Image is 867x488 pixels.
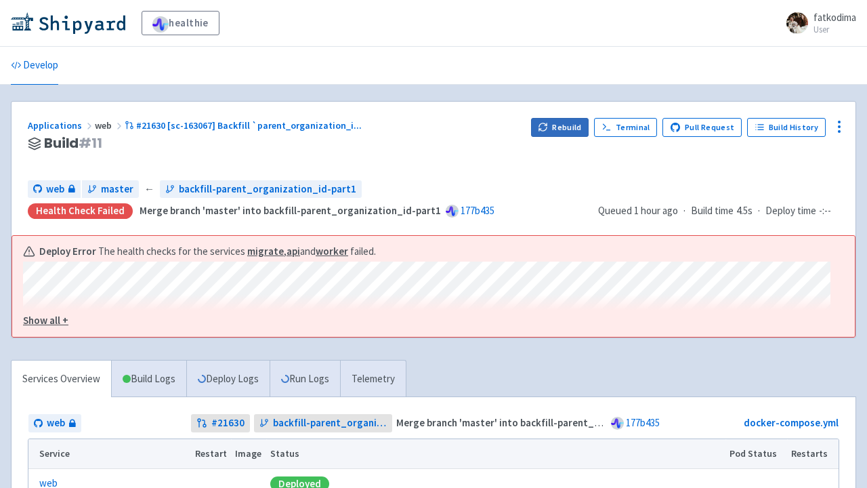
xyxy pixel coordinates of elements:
[691,203,734,219] span: Build time
[140,204,441,217] strong: Merge branch 'master' into backfill-parent_organization_id-part1
[765,203,816,219] span: Deploy time
[626,416,660,429] a: 177b435
[11,12,125,34] img: Shipyard logo
[190,439,231,469] th: Restart
[191,414,250,432] a: #21630
[531,118,589,137] button: Rebuild
[598,203,839,219] div: · ·
[125,119,364,131] a: #21630 [sc-163067] Backfill `parent_organization_i...
[28,203,133,219] div: Health check failed
[160,180,362,199] a: backfill-parent_organization_id-part1
[211,415,245,431] strong: # 21630
[98,244,378,260] span: The health checks for the services , and failed.
[28,414,81,432] a: web
[396,416,698,429] strong: Merge branch 'master' into backfill-parent_organization_id-part1
[725,439,787,469] th: Pod Status
[46,182,64,197] span: web
[594,118,657,137] a: Terminal
[142,11,219,35] a: healthie
[461,204,494,217] a: 177b435
[316,245,348,258] a: worker
[28,180,81,199] a: web
[270,361,340,398] a: Run Logs
[11,47,58,85] a: Develop
[47,415,65,431] span: web
[112,361,186,398] a: Build Logs
[813,25,856,34] small: User
[744,416,839,429] a: docker-compose.yml
[598,204,678,217] span: Queued
[101,182,133,197] span: master
[254,414,393,432] a: backfill-parent_organization_id-part1
[12,361,111,398] a: Services Overview
[28,119,95,131] a: Applications
[287,245,300,258] a: api
[39,244,96,260] b: Deploy Error
[82,180,139,199] a: master
[747,118,826,137] a: Build History
[95,119,125,131] span: web
[179,182,356,197] span: backfill-parent_organization_id-part1
[28,439,190,469] th: Service
[231,439,266,469] th: Image
[23,313,830,329] button: Show all +
[662,118,742,137] a: Pull Request
[813,11,856,24] span: fatkodima
[44,136,102,151] span: Build
[266,439,725,469] th: Status
[186,361,270,398] a: Deploy Logs
[23,314,68,327] u: Show all +
[136,119,362,131] span: #21630 [sc-163067] Backfill `parent_organization_i ...
[273,415,387,431] span: backfill-parent_organization_id-part1
[778,12,856,34] a: fatkodima User
[340,361,406,398] a: Telemetry
[736,203,753,219] span: 4.5s
[787,439,839,469] th: Restarts
[247,245,284,258] a: migrate
[634,204,678,217] time: 1 hour ago
[819,203,831,219] span: -:--
[144,182,154,197] span: ←
[79,134,102,152] span: # 11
